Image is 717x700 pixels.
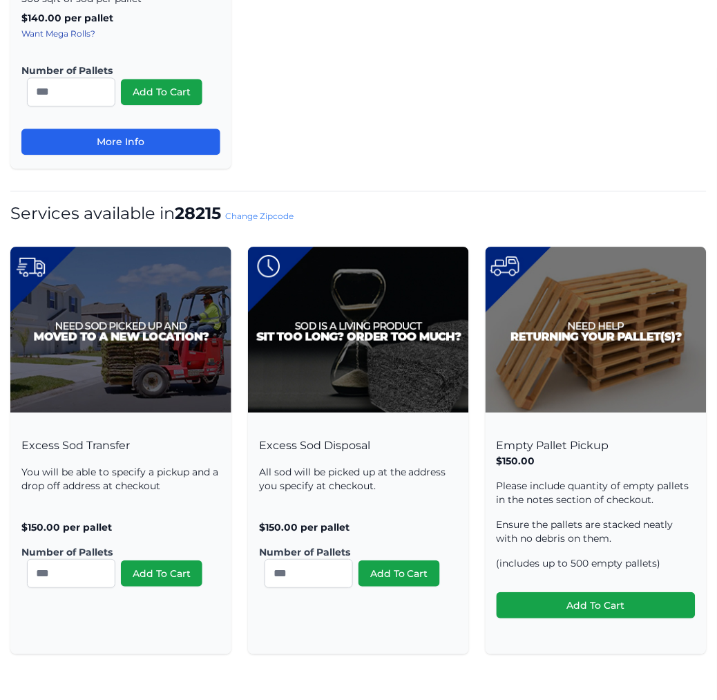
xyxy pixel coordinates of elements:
[21,28,95,39] a: Want Mega Rolls?
[259,465,458,493] p: All sod will be picked up at the address you specify at checkout.
[259,520,458,534] p: $150.00 per pallet
[497,454,696,468] p: $150.00
[10,424,231,624] div: Excess Sod Transfer
[175,203,221,223] strong: 28215
[21,64,209,77] label: Number of Pallets
[10,202,707,225] h1: Services available in
[21,11,220,25] p: $140.00 per pallet
[497,479,696,507] p: Please include quantity of empty pallets in the notes section of checkout.
[21,520,220,534] p: $150.00 per pallet
[21,465,220,493] p: You will be able to specify a pickup and a drop off address at checkout
[225,211,294,221] a: Change Zipcode
[21,129,220,155] a: More Info
[497,592,696,618] button: Add To Cart
[10,247,231,413] img: Excess Sod Transfer Product Image
[121,560,202,587] button: Add To Cart
[497,518,696,545] p: Ensure the pallets are stacked neatly with no debris on them.
[21,545,209,559] label: Number of Pallets
[486,424,707,654] div: Empty Pallet Pickup
[259,545,447,559] label: Number of Pallets
[497,556,696,570] p: (includes up to 500 empty pallets)
[248,424,469,624] div: Excess Sod Disposal
[248,247,469,413] img: Excess Sod Disposal Product Image
[121,79,202,105] button: Add To Cart
[486,247,707,413] img: Pallet Pickup Product Image
[358,560,440,587] button: Add To Cart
